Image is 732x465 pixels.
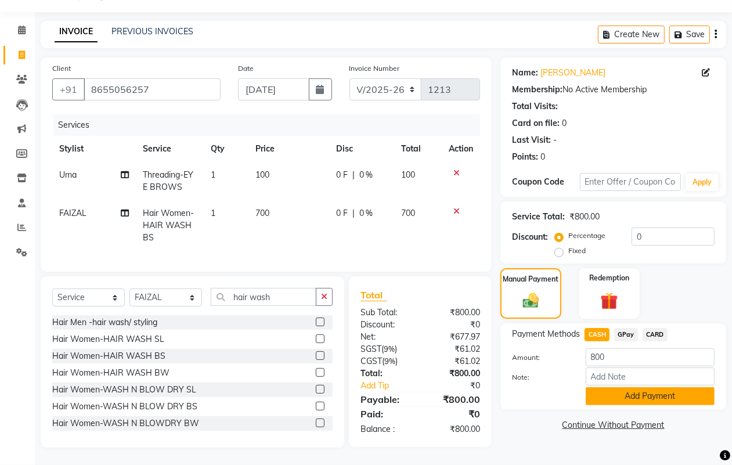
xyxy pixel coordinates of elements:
[52,367,170,379] div: Hair Women-HAIR WASH BW
[512,176,579,188] div: Coupon Code
[512,67,538,79] div: Name:
[503,419,724,431] a: Continue Without Payment
[568,246,586,256] label: Fixed
[420,319,489,331] div: ₹0
[512,134,551,146] div: Last Visit:
[352,169,355,181] span: |
[512,231,548,243] div: Discount:
[336,207,348,219] span: 0 F
[336,169,348,181] span: 0 F
[52,136,136,162] th: Stylist
[643,328,668,341] span: CARD
[512,211,565,223] div: Service Total:
[52,333,164,345] div: Hair Women-HAIR WASH SL
[512,100,558,113] div: Total Visits:
[568,230,605,241] label: Percentage
[255,170,269,180] span: 100
[384,344,395,354] span: 9%
[686,174,719,191] button: Apply
[59,208,86,218] span: FAIZAL
[669,26,710,44] button: Save
[512,151,538,163] div: Points:
[255,208,269,218] span: 700
[420,392,489,406] div: ₹800.00
[540,67,605,79] a: [PERSON_NAME]
[420,343,489,355] div: ₹61.02
[420,407,489,421] div: ₹0
[586,348,715,366] input: Amount
[111,26,193,37] a: PREVIOUS INVOICES
[359,207,373,219] span: 0 %
[52,401,197,413] div: Hair Women-WASH N BLOW DRY BS
[512,328,580,340] span: Payment Methods
[562,117,567,129] div: 0
[420,355,489,367] div: ₹61.02
[352,423,420,435] div: Balance :
[512,117,560,129] div: Card on file:
[352,331,420,343] div: Net:
[55,21,98,42] a: INVOICE
[84,78,221,100] input: Search by Name/Mobile/Email/Code
[211,208,215,218] span: 1
[59,170,77,180] span: Uma
[503,274,559,284] label: Manual Payment
[136,136,204,162] th: Service
[420,367,489,380] div: ₹800.00
[420,331,489,343] div: ₹677.97
[52,63,71,74] label: Client
[204,136,249,162] th: Qty
[512,84,562,96] div: Membership:
[52,316,157,329] div: Hair Men -hair wash/ styling
[143,170,193,192] span: Threading-EYE BROWS
[598,26,665,44] button: Create New
[518,291,544,310] img: _cash.svg
[360,344,381,354] span: SGST
[248,136,329,162] th: Price
[401,170,415,180] span: 100
[360,289,387,301] span: Total
[580,173,681,191] input: Enter Offer / Coupon Code
[352,319,420,331] div: Discount:
[329,136,395,162] th: Disc
[211,170,215,180] span: 1
[540,151,545,163] div: 0
[52,350,165,362] div: Hair Women-HAIR WASH BS
[586,367,715,385] input: Add Note
[352,207,355,219] span: |
[585,328,610,341] span: CASH
[360,356,382,366] span: CGST
[503,372,576,383] label: Note:
[595,290,623,312] img: _gift.svg
[394,136,442,162] th: Total
[589,273,629,283] label: Redemption
[384,356,395,366] span: 9%
[553,134,557,146] div: -
[586,387,715,405] button: Add Payment
[352,367,420,380] div: Total:
[420,307,489,319] div: ₹800.00
[442,136,480,162] th: Action
[53,114,489,136] div: Services
[52,78,85,100] button: +91
[401,208,415,218] span: 700
[614,328,638,341] span: GPay
[352,392,420,406] div: Payable:
[52,384,196,396] div: Hair Women-WASH N BLOW DRY SL
[359,169,373,181] span: 0 %
[143,208,194,243] span: Hair Women-HAIR WASH BS
[352,380,432,392] a: Add Tip
[352,307,420,319] div: Sub Total:
[352,343,420,355] div: ( )
[569,211,600,223] div: ₹800.00
[52,417,199,430] div: Hair Women-WASH N BLOWDRY BW
[512,84,715,96] div: No Active Membership
[503,352,576,363] label: Amount:
[420,423,489,435] div: ₹800.00
[349,63,400,74] label: Invoice Number
[211,288,316,306] input: Search or Scan
[238,63,254,74] label: Date
[352,407,420,421] div: Paid:
[352,355,420,367] div: ( )
[432,380,489,392] div: ₹0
